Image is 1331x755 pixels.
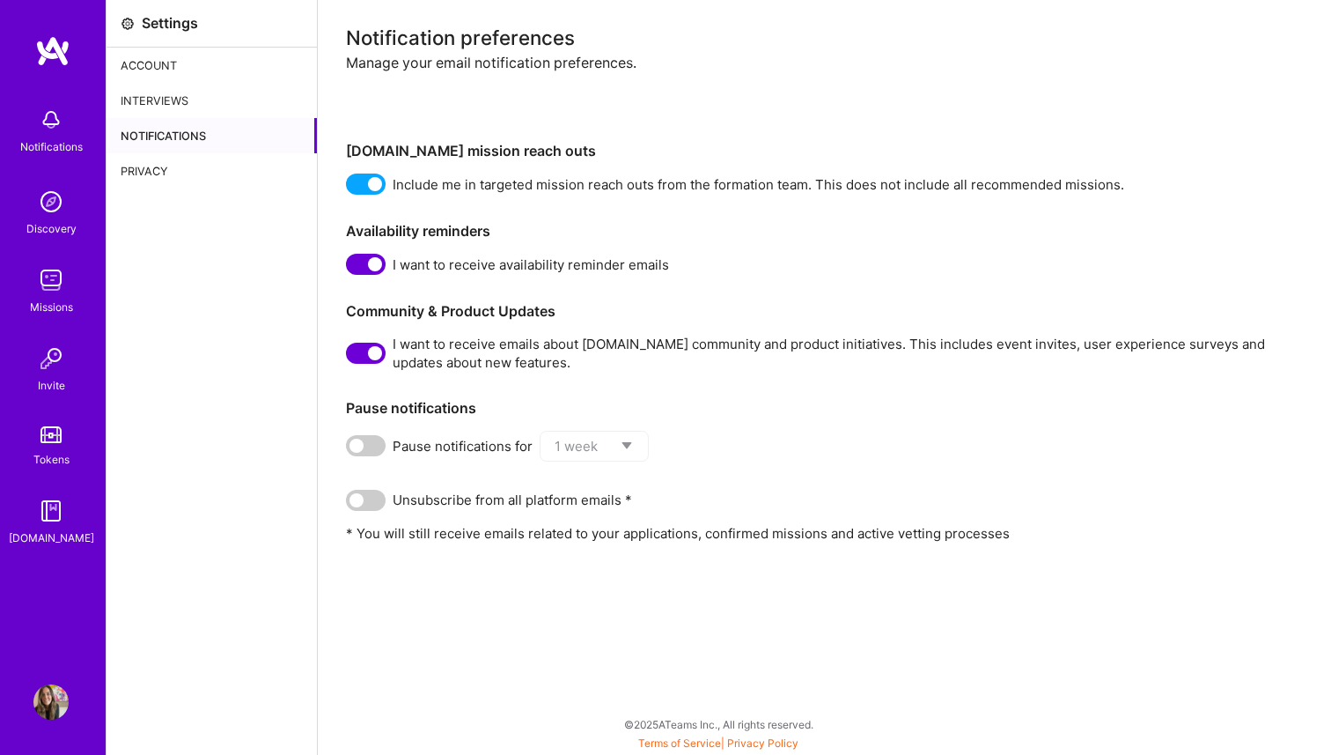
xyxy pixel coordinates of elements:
span: I want to receive availability reminder emails [393,255,669,274]
span: Unsubscribe from all platform emails * [393,491,632,509]
div: © 2025 ATeams Inc., All rights reserved. [106,702,1331,746]
div: Notifications [20,137,83,156]
span: | [638,736,798,750]
h3: [DOMAIN_NAME] mission reach outs [346,143,1303,159]
div: Account [107,48,317,83]
div: Manage your email notification preferences. [346,54,1303,129]
a: Terms of Service [638,736,721,750]
span: Pause notifications for [393,437,533,455]
div: Missions [30,298,73,316]
div: [DOMAIN_NAME] [9,529,94,547]
div: Privacy [107,153,317,189]
img: tokens [40,426,62,443]
img: teamwork [33,263,69,298]
div: Discovery [26,219,77,238]
div: Invite [38,376,65,395]
h3: Community & Product Updates [346,303,1303,320]
i: icon Settings [121,17,135,31]
img: guide book [33,493,69,529]
h3: Pause notifications [346,400,1303,417]
img: bell [33,102,69,137]
img: logo [35,35,70,67]
div: Settings [142,14,198,33]
p: * You will still receive emails related to your applications, confirmed missions and active vetti... [346,524,1303,543]
div: Interviews [107,83,317,118]
img: discovery [33,184,69,219]
h3: Availability reminders [346,223,1303,240]
img: Invite [33,341,69,376]
span: Include me in targeted mission reach outs from the formation team. This does not include all reco... [393,175,1124,194]
div: Notifications [107,118,317,153]
a: Privacy Policy [727,736,798,750]
div: Tokens [33,450,70,469]
div: Notification preferences [346,28,1303,47]
img: User Avatar [33,685,69,720]
span: I want to receive emails about [DOMAIN_NAME] community and product initiatives. This includes eve... [393,335,1303,372]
